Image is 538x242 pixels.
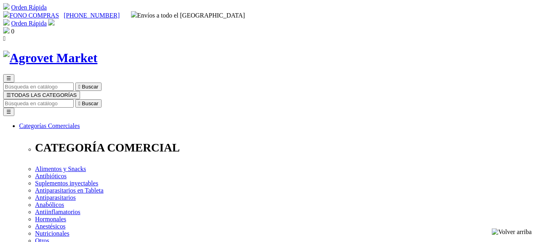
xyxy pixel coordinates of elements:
[19,122,80,129] a: Categorías Comerciales
[64,12,119,19] a: [PHONE_NUMBER]
[11,28,14,35] span: 0
[48,20,55,27] a: Acceda a su cuenta de cliente
[3,35,6,42] i: 
[3,91,80,99] button: ☰TODAS LAS CATEGORÍAS
[3,27,10,33] img: shopping-bag.svg
[35,209,80,215] a: Antiinflamatorios
[35,141,535,154] p: CATEGORÍA COMERCIAL
[11,4,47,11] a: Orden Rápida
[131,12,245,19] span: Envíos a todo el [GEOGRAPHIC_DATA]
[75,83,102,91] button:  Buscar
[35,180,98,187] a: Suplementos inyectables
[3,99,74,108] input: Buscar
[35,223,65,230] a: Anestésicos
[82,84,98,90] span: Buscar
[6,92,11,98] span: ☰
[3,74,14,83] button: ☰
[3,3,10,10] img: shopping-cart.svg
[3,12,59,19] a: FONO COMPRAS
[11,20,47,27] a: Orden Rápida
[3,83,74,91] input: Buscar
[35,187,104,194] a: Antiparasitarios en Tableta
[35,173,67,179] a: Antibióticos
[3,19,10,26] img: shopping-cart.svg
[82,100,98,106] span: Buscar
[3,11,10,18] img: phone.svg
[78,84,80,90] i: 
[35,194,76,201] a: Antiparasitarios
[3,51,98,65] img: Agrovet Market
[75,99,102,108] button:  Buscar
[48,19,55,26] img: user.svg
[35,216,66,222] a: Hormonales
[6,75,11,81] span: ☰
[131,11,137,18] img: delivery-truck.svg
[78,100,80,106] i: 
[492,228,532,236] img: Volver arriba
[35,165,86,172] a: Alimentos y Snacks
[3,108,14,116] button: ☰
[35,230,69,237] a: Nutricionales
[35,201,64,208] a: Anabólicos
